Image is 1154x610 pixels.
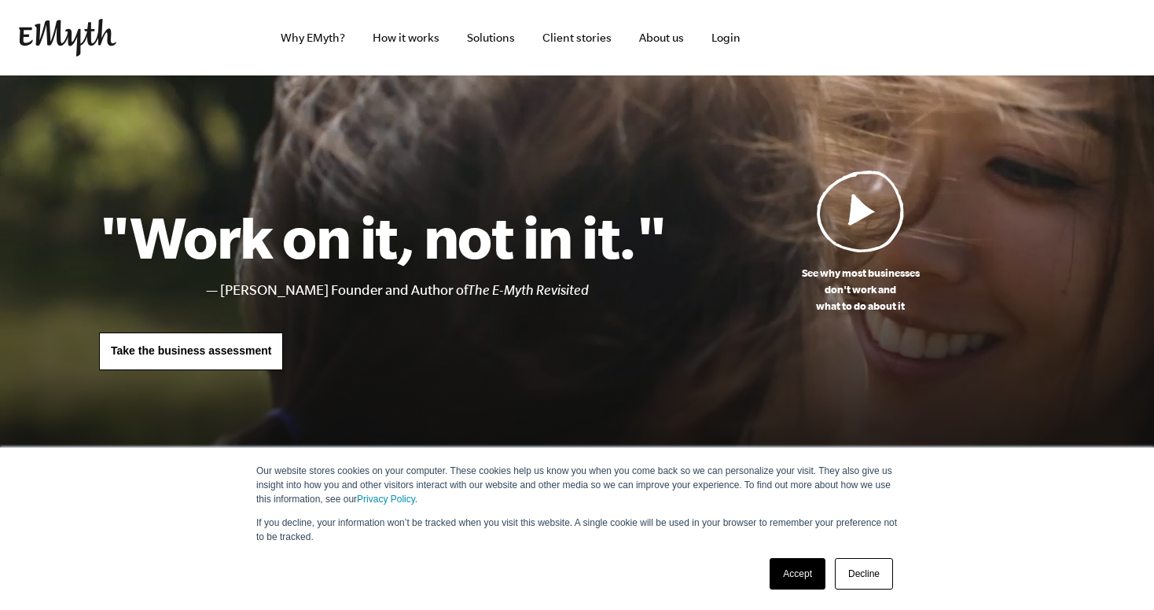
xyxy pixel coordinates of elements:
p: See why most businesses don't work and what to do about it [666,265,1055,314]
iframe: Embedded CTA [970,20,1135,55]
a: Privacy Policy [357,494,415,505]
p: If you decline, your information won’t be tracked when you visit this website. A single cookie wi... [256,516,898,544]
i: The E-Myth Revisited [468,282,589,298]
a: Decline [835,558,893,590]
a: See why most businessesdon't work andwhat to do about it [666,170,1055,314]
p: Our website stores cookies on your computer. These cookies help us know you when you come back so... [256,464,898,506]
img: Play Video [817,170,905,252]
img: EMyth [19,19,116,57]
span: Take the business assessment [111,344,271,357]
iframe: Embedded CTA [797,20,962,55]
a: Accept [770,558,825,590]
h1: "Work on it, not in it." [99,202,666,271]
li: [PERSON_NAME] Founder and Author of [220,279,666,302]
a: Take the business assessment [99,333,283,370]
